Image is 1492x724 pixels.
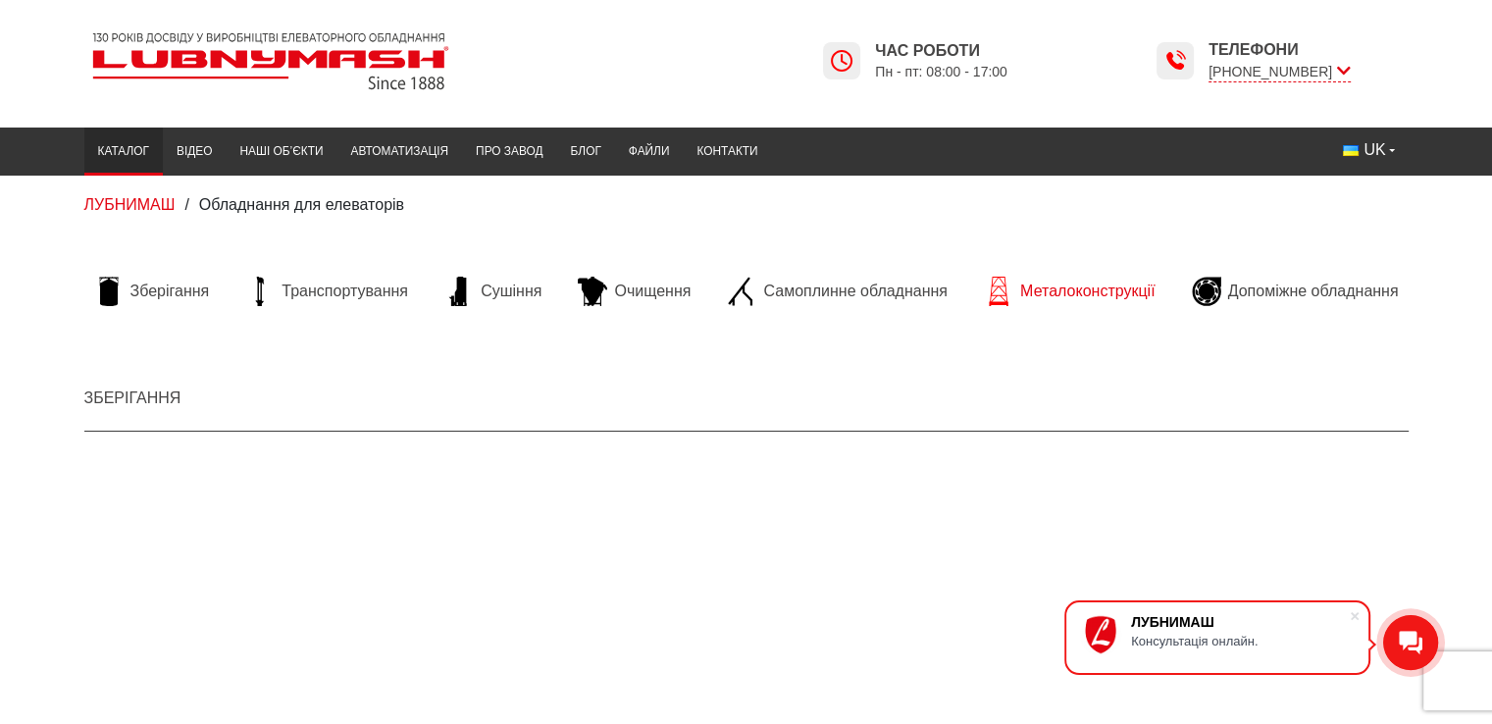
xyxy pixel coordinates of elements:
[615,132,684,171] a: Файли
[568,277,700,306] a: Очищення
[481,281,541,302] span: Сушіння
[717,277,956,306] a: Самоплинне обладнання
[974,277,1164,306] a: Металоконструкції
[556,132,614,171] a: Блог
[1131,614,1349,630] div: ЛУБНИМАШ
[235,277,418,306] a: Транспортування
[1228,281,1399,302] span: Допоміжне обладнання
[683,132,771,171] a: Контакти
[614,281,691,302] span: Очищення
[226,132,336,171] a: Наші об’єкти
[1163,49,1187,73] img: Lubnymash time icon
[462,132,556,171] a: Про завод
[84,25,457,98] img: Lubnymash
[84,389,181,406] a: Зберігання
[1343,145,1359,156] img: Українська
[130,281,210,302] span: Зберігання
[1329,132,1408,168] button: UK
[84,277,220,306] a: Зберігання
[84,132,163,171] a: Каталог
[435,277,551,306] a: Сушіння
[336,132,462,171] a: Автоматизація
[282,281,408,302] span: Транспортування
[875,40,1007,62] span: Час роботи
[1363,139,1385,161] span: UK
[1131,634,1349,648] div: Консультація онлайн.
[1209,62,1351,82] span: [PHONE_NUMBER]
[1182,277,1409,306] a: Допоміжне обладнання
[1209,39,1351,61] span: Телефони
[830,49,853,73] img: Lubnymash time icon
[184,196,188,213] span: /
[199,196,404,213] span: Обладнання для елеваторів
[875,63,1007,81] span: Пн - пт: 08:00 - 17:00
[1020,281,1155,302] span: Металоконструкції
[84,196,176,213] a: ЛУБНИМАШ
[163,132,226,171] a: Відео
[763,281,947,302] span: Самоплинне обладнання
